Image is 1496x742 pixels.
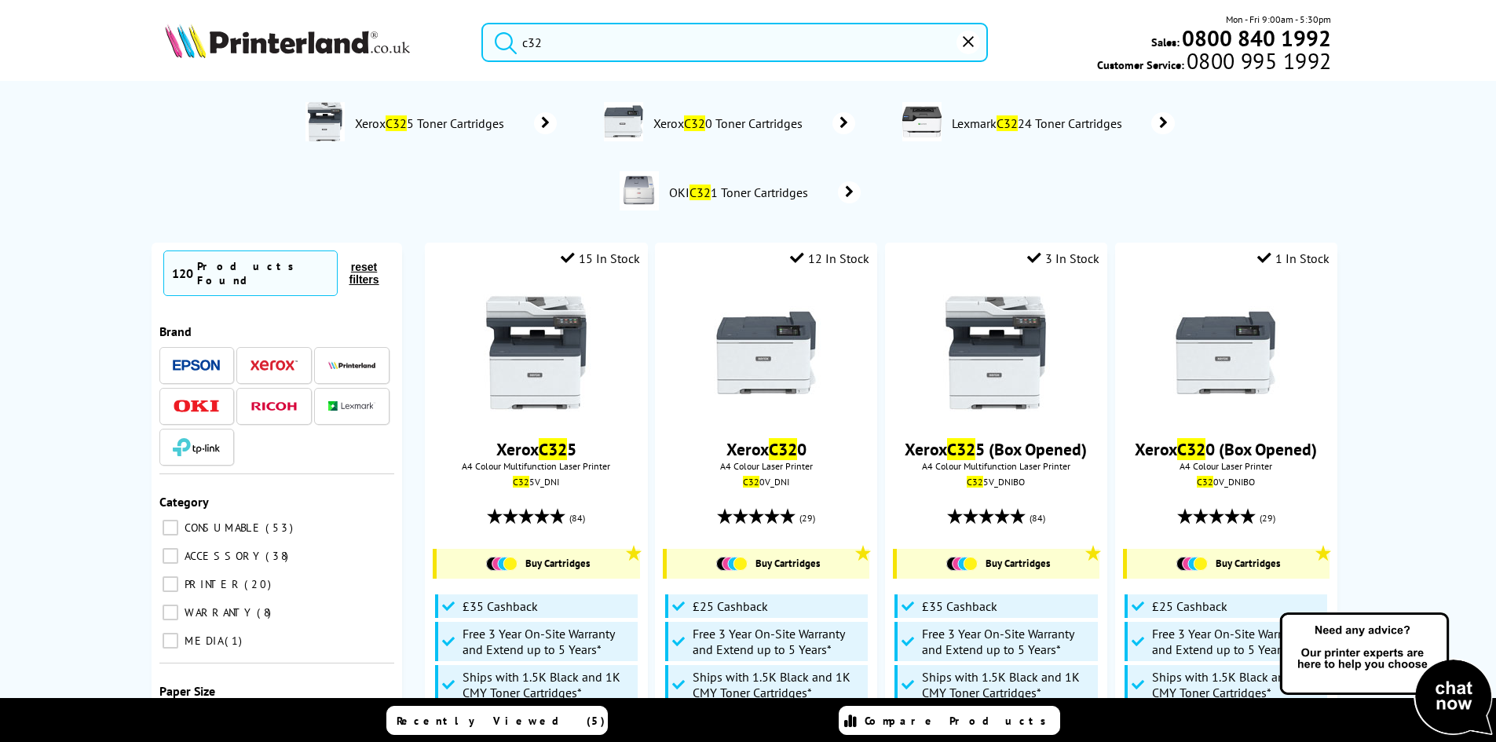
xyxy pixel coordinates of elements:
span: ACCESSORY [181,549,264,563]
b: 0800 840 1992 [1182,24,1331,53]
input: CONSUMABLE 53 [163,520,178,535]
span: A4 Colour Laser Printer [663,460,869,472]
img: c320v_dni-deptimage.jpg [604,102,643,141]
img: xerox-c325-front-small.jpg [937,294,1055,411]
div: 0V_DNIBO [1127,476,1326,488]
span: Ships with 1.5K Black and 1K CMY Toner Cartridges* [1152,669,1323,700]
span: Buy Cartridges [986,557,1050,570]
span: Brand [159,323,192,339]
img: Cartridges [1176,557,1208,571]
span: (29) [1260,503,1275,533]
div: 15 In Stock [561,250,640,266]
span: Lexmark 24 Toner Cartridges [949,115,1128,131]
a: Compare Products [839,706,1060,735]
a: XeroxC320 Toner Cartridges [651,102,855,144]
span: 0800 995 1992 [1184,53,1331,68]
div: 3 In Stock [1027,250,1099,266]
mark: C32 [386,115,407,131]
img: Cartridges [486,557,518,571]
a: LexmarkC3224 Toner Cartridges [949,102,1175,144]
button: reset filters [338,260,390,287]
span: £35 Cashback [463,598,538,614]
span: £35 Cashback [922,598,997,614]
a: Buy Cartridges [675,557,861,571]
span: Buy Cartridges [1216,557,1280,570]
span: Category [159,494,209,510]
span: 1 [225,634,246,648]
mark: C32 [967,476,983,488]
span: 38 [265,549,292,563]
input: WARRANTY 8 [163,605,178,620]
span: (84) [569,503,585,533]
img: xerox-c325-front-small.jpg [477,294,595,411]
span: 120 [172,265,193,281]
div: 0V_DNI [667,476,865,488]
a: 0800 840 1992 [1180,31,1331,46]
span: A4 Colour Multifunction Laser Printer [433,460,639,472]
img: Epson [173,360,220,371]
span: Buy Cartridges [755,557,820,570]
img: Ricoh [251,402,298,411]
a: Buy Cartridges [444,557,631,571]
mark: C32 [1197,476,1213,488]
a: XeroxC325 Toner Cartridges [353,102,557,144]
input: ACCESSORY 38 [163,548,178,564]
span: (29) [799,503,815,533]
span: WARRANTY [181,605,255,620]
img: Xerox [251,360,298,371]
span: Free 3 Year On-Site Warranty and Extend up to 5 Years* [922,626,1093,657]
span: CONSUMABLE [181,521,264,535]
span: Ships with 1.5K Black and 1K CMY Toner Cartridges* [922,669,1093,700]
img: Cartridges [946,557,978,571]
div: 12 In Stock [790,250,869,266]
img: 40N9103-conspage.jpg [902,102,942,141]
mark: C32 [1177,438,1205,460]
img: OKI [173,400,220,413]
span: Free 3 Year On-Site Warranty and Extend up to 5 Years* [1152,626,1323,657]
span: £25 Cashback [693,598,768,614]
span: A4 Colour Multifunction Laser Printer [893,460,1099,472]
div: 1 In Stock [1257,250,1330,266]
span: 53 [265,521,297,535]
span: Free 3 Year On-Site Warranty and Extend up to 5 Years* [693,626,864,657]
img: xerox-c320-front-small.jpg [1167,294,1285,411]
span: Free 3 Year On-Site Warranty and Extend up to 5 Years* [463,626,634,657]
span: 8 [257,605,275,620]
img: Printerland [328,361,375,369]
img: Lexmark [328,401,375,411]
span: A4 Colour Laser Printer [1123,460,1330,472]
span: Buy Cartridges [525,557,590,570]
span: Ships with 1.5K Black and 1K CMY Toner Cartridges* [693,669,864,700]
img: TP-Link [173,438,220,456]
mark: C32 [689,185,711,200]
img: c325v_dni-deptimage.jpg [305,102,345,141]
span: Paper Size [159,683,215,699]
span: PRINTER [181,577,243,591]
span: Xerox 5 Toner Cartridges [353,115,510,131]
mark: C32 [743,476,759,488]
img: Printerland Logo [165,24,410,58]
img: OKI-C321-conspage.jpg [620,171,659,210]
a: XeroxC320 (Box Opened) [1135,438,1317,460]
span: Ships with 1.5K Black and 1K CMY Toner Cartridges* [463,669,634,700]
a: OKIC321 Toner Cartridges [667,171,861,214]
span: MEDIA [181,634,223,648]
a: XeroxC320 [726,438,807,460]
div: 5V_DNI [437,476,635,488]
mark: C32 [769,438,797,460]
a: Buy Cartridges [1135,557,1322,571]
span: 20 [244,577,275,591]
input: MEDIA 1 [163,633,178,649]
span: Mon - Fri 9:00am - 5:30pm [1226,12,1331,27]
span: (84) [1030,503,1045,533]
mark: C32 [513,476,529,488]
span: £25 Cashback [1152,598,1227,614]
span: Customer Service: [1097,53,1331,72]
div: 5V_DNIBO [897,476,1095,488]
mark: C32 [997,115,1018,131]
input: Search produc [481,23,988,62]
a: Recently Viewed (5) [386,706,608,735]
img: xerox-c320-front-small.jpg [708,294,825,411]
img: Cartridges [716,557,748,571]
img: Open Live Chat window [1276,610,1496,739]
